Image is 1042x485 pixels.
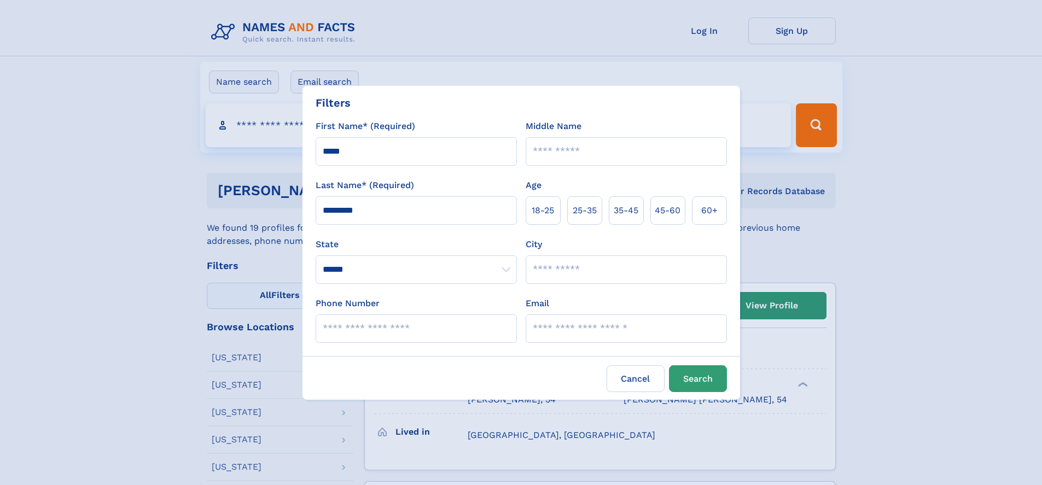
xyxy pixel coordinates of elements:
[526,179,542,192] label: Age
[316,120,415,133] label: First Name* (Required)
[573,204,597,217] span: 25‑35
[316,179,414,192] label: Last Name* (Required)
[655,204,680,217] span: 45‑60
[701,204,718,217] span: 60+
[526,297,549,310] label: Email
[316,297,380,310] label: Phone Number
[316,238,517,251] label: State
[532,204,554,217] span: 18‑25
[316,95,351,111] div: Filters
[669,365,727,392] button: Search
[607,365,665,392] label: Cancel
[526,120,581,133] label: Middle Name
[526,238,542,251] label: City
[614,204,638,217] span: 35‑45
